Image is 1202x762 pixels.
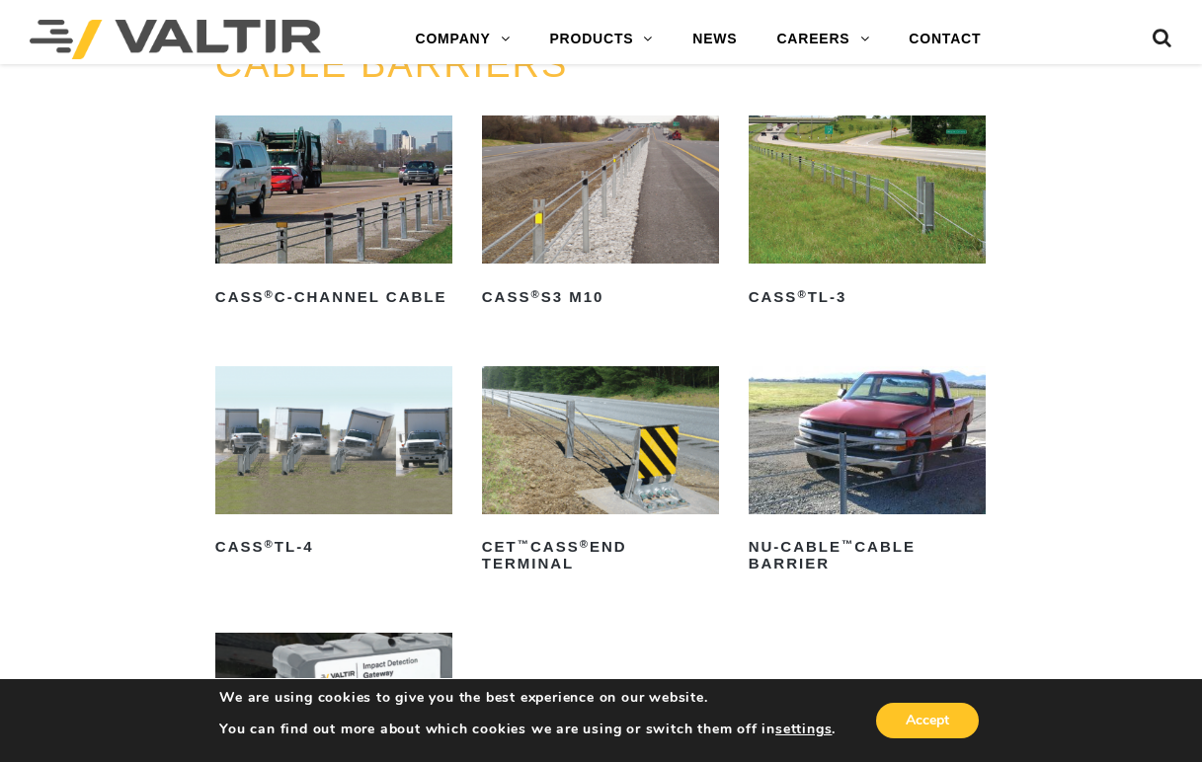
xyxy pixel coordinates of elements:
[518,538,530,550] sup: ™
[215,115,452,313] a: CASS®C-Channel Cable
[749,366,986,579] a: NU-CABLE™Cable Barrier
[889,20,1001,59] a: CONTACT
[749,281,986,313] h2: CASS TL-3
[530,288,540,300] sup: ®
[215,366,452,564] a: CASS®TL-4
[841,538,854,550] sup: ™
[580,538,590,550] sup: ®
[215,281,452,313] h2: CASS C-Channel Cable
[673,20,757,59] a: NEWS
[265,538,275,550] sup: ®
[482,281,719,313] h2: CASS S3 M10
[749,532,986,579] h2: NU-CABLE Cable Barrier
[775,721,832,738] button: settings
[215,532,452,564] h2: CASS TL-4
[215,43,568,85] a: CABLE BARRIERS
[749,115,986,313] a: CASS®TL-3
[529,20,673,59] a: PRODUCTS
[797,288,807,300] sup: ®
[30,20,321,59] img: Valtir
[219,689,836,707] p: We are using cookies to give you the best experience on our website.
[757,20,889,59] a: CAREERS
[265,288,275,300] sup: ®
[482,115,719,313] a: CASS®S3 M10
[876,703,979,738] button: Accept
[482,532,719,579] h2: CET CASS End Terminal
[482,366,719,579] a: CET™CASS®End Terminal
[219,721,836,738] p: You can find out more about which cookies we are using or switch them off in .
[396,20,530,59] a: COMPANY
